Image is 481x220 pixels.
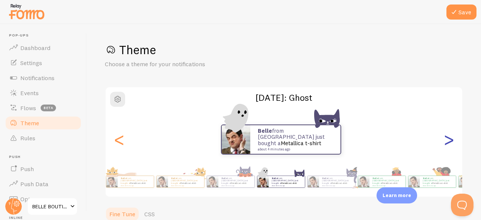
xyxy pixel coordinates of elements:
[9,155,82,159] span: Push
[257,176,269,187] img: Fomo
[5,115,82,130] a: Theme
[451,194,473,216] iframe: Help Scout Beacon - Open
[423,177,453,186] p: from [GEOGRAPHIC_DATA] just bought a
[105,42,463,58] h1: Theme
[171,177,177,180] strong: belle
[20,195,38,203] span: Opt-In
[105,60,285,68] p: Choose a theme for your notifications
[281,182,297,185] a: Metallica t-shirt
[180,182,197,185] a: Metallica t-shirt
[459,176,470,187] img: Fomo
[222,125,250,154] img: Fomo
[20,134,35,142] span: Rules
[9,33,82,38] span: Pop-ups
[5,176,82,191] a: Push Data
[41,105,56,111] span: beta
[121,177,126,180] strong: belle
[157,176,168,187] img: Fomo
[322,177,352,186] p: from [GEOGRAPHIC_DATA] just bought a
[115,112,124,167] div: Previous slide
[382,182,398,185] a: Metallica t-shirt
[331,182,348,185] a: Metallica t-shirt
[5,55,82,70] a: Settings
[444,112,453,167] div: Next slide
[207,176,218,187] img: Fomo
[358,176,369,187] img: Fomo
[171,185,200,186] small: about 4 minutes ago
[372,177,402,186] p: from [GEOGRAPHIC_DATA] just bought a
[231,182,247,185] a: Metallica t-shirt
[20,74,54,82] span: Notifications
[272,177,302,186] p: from [GEOGRAPHIC_DATA] just bought a
[32,202,68,211] span: BELLE BOUTIQUE
[281,140,321,147] a: Metallica t-shirt
[221,177,251,186] p: from [GEOGRAPHIC_DATA] just bought a
[258,147,331,151] small: about 4 minutes ago
[408,176,420,187] img: Fomo
[423,185,452,186] small: about 4 minutes ago
[5,191,82,206] a: Opt-In
[121,185,150,186] small: about 4 minutes ago
[432,182,448,185] a: Metallica t-shirt
[423,177,428,180] strong: belle
[5,85,82,100] a: Events
[258,127,272,134] strong: belle
[8,2,45,21] img: fomo-relay-logo-orange.svg
[377,187,417,203] div: Learn more
[106,176,118,187] img: Fomo
[221,177,227,180] strong: belle
[20,44,50,52] span: Dashboard
[20,59,42,67] span: Settings
[20,89,39,97] span: Events
[5,70,82,85] a: Notifications
[5,100,82,115] a: Flows beta
[221,185,251,186] small: about 4 minutes ago
[106,92,462,103] h2: [DATE]: Ghost
[5,40,82,55] a: Dashboard
[27,197,78,215] a: BELLE BOUTIQUE
[20,180,48,188] span: Push Data
[322,177,328,180] strong: belle
[272,185,301,186] small: about 4 minutes ago
[383,192,411,199] p: Learn more
[308,176,319,187] img: Fomo
[272,177,277,180] strong: belle
[5,130,82,146] a: Rules
[20,165,34,173] span: Push
[130,182,146,185] a: Metallica t-shirt
[171,177,201,186] p: from [GEOGRAPHIC_DATA] just bought a
[372,177,378,180] strong: belle
[121,177,151,186] p: from [GEOGRAPHIC_DATA] just bought a
[5,161,82,176] a: Push
[372,185,402,186] small: about 4 minutes ago
[20,119,39,127] span: Theme
[258,128,333,151] p: from [GEOGRAPHIC_DATA] just bought a
[322,185,351,186] small: about 4 minutes ago
[20,104,36,112] span: Flows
